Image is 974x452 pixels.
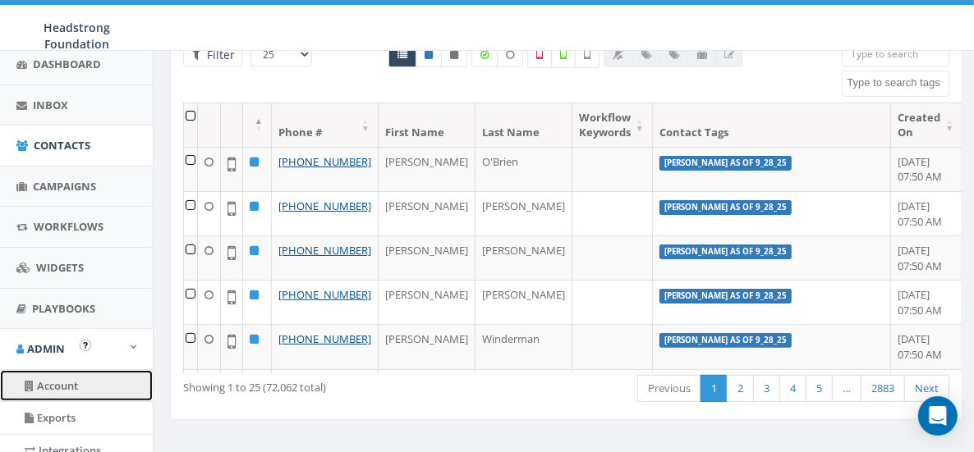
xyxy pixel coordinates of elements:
th: Contact Tags [653,103,891,147]
a: 2883 [861,375,905,402]
a: 2 [727,375,754,402]
label: [PERSON_NAME] as of 9_28_25 [659,200,792,215]
a: All contacts [388,43,416,67]
a: Opted Out [441,43,467,67]
span: Advance Filter [183,42,242,67]
td: [PERSON_NAME] [379,191,476,235]
a: 3 [753,375,780,402]
label: [PERSON_NAME] as of 9_28_25 [659,156,792,171]
span: Playbooks [32,301,95,316]
div: Showing 1 to 25 (72,062 total) [183,373,488,395]
a: 4 [779,375,806,402]
a: [PHONE_NUMBER] [278,199,371,213]
i: This phone number is unsubscribed and has opted-out of all texts. [450,50,458,60]
i: This phone number is subscribed and will receive texts. [425,50,433,60]
td: [DATE] 07:50 AM [891,280,963,324]
th: Last Name [476,103,572,147]
td: [DATE] 07:50 AM [891,147,963,191]
span: Contacts [34,138,90,153]
a: 5 [806,375,833,402]
div: Open Intercom Messenger [918,396,958,436]
td: [DATE] 07:50 AM [891,191,963,235]
label: [PERSON_NAME] as of 9_28_25 [659,333,792,348]
a: [PHONE_NUMBER] [278,243,371,258]
span: Headstrong Foundation [44,20,111,52]
td: [PERSON_NAME] [379,324,476,368]
td: [DATE] 07:50 AM [891,324,963,368]
label: Not Validated [575,42,600,68]
td: Winderman [476,324,572,368]
label: Data not Enriched [497,43,523,67]
td: [PERSON_NAME] [476,280,572,324]
a: 1 [701,375,728,402]
span: Campaigns [33,179,96,194]
th: Workflow Keywords: activate to sort column ascending [572,103,653,147]
td: [DATE] 07:50 AM [891,235,963,280]
input: Type to search [842,42,949,66]
a: [PHONE_NUMBER] [278,287,371,302]
span: Workflows [34,219,103,234]
td: [DATE] 07:50 AM [891,369,963,413]
a: Previous [637,375,701,402]
label: [PERSON_NAME] as of 9_28_25 [659,289,792,304]
span: Admin [27,341,65,356]
td: [PERSON_NAME] [379,369,476,413]
span: Widgets [36,260,84,275]
label: Data Enriched [471,43,498,67]
th: First Name [379,103,476,147]
td: [PERSON_NAME] [476,235,572,280]
label: Validated [551,42,576,68]
a: Next [904,375,949,402]
td: [PERSON_NAME] [379,147,476,191]
td: [PERSON_NAME] [379,235,476,280]
th: Created On: activate to sort column ascending [891,103,963,147]
textarea: Search [847,75,948,90]
span: Inbox [33,98,68,112]
a: [PHONE_NUMBER] [278,331,371,346]
th: Phone #: activate to sort column ascending [272,103,379,147]
td: O'Brien [476,147,572,191]
span: Filter [203,47,235,62]
a: [PHONE_NUMBER] [278,154,371,169]
td: [PERSON_NAME] [379,280,476,324]
label: Not a Mobile [527,42,552,68]
td: Winderman [476,369,572,413]
td: [PERSON_NAME] [476,191,572,235]
span: Dashboard [33,57,101,71]
button: Open In-App Guide [80,340,91,351]
a: Active [416,43,442,67]
label: [PERSON_NAME] as of 9_28_25 [659,244,792,259]
a: … [832,375,861,402]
